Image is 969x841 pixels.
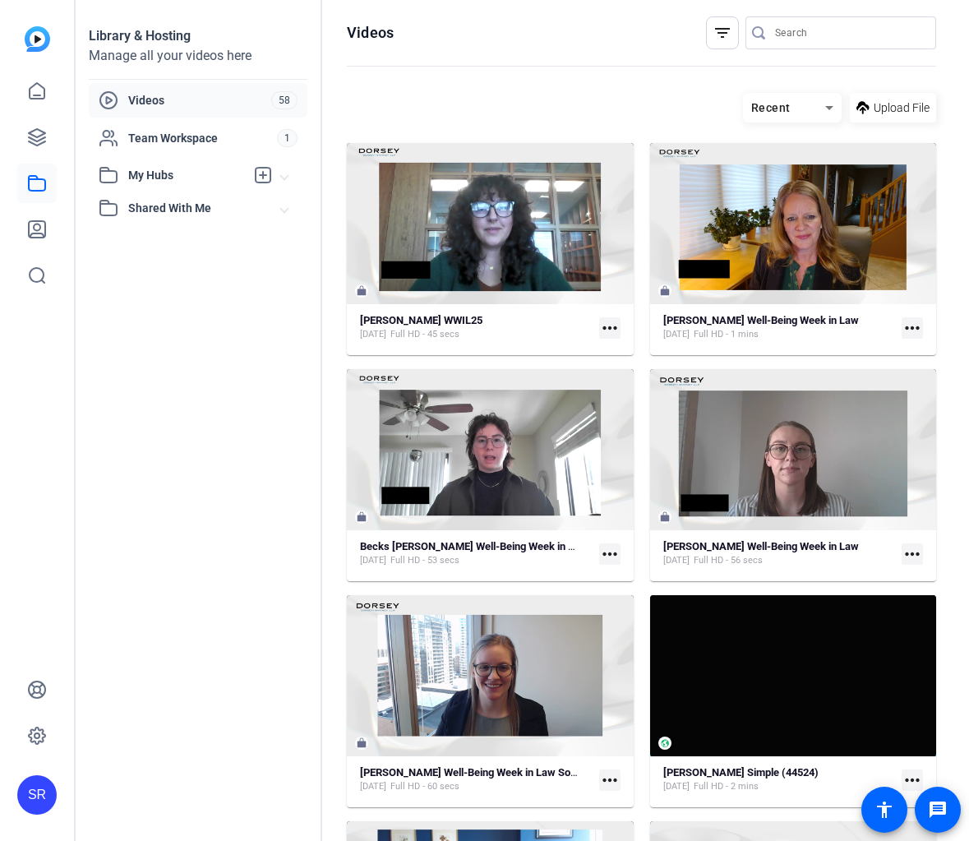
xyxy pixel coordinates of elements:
[663,540,896,567] a: [PERSON_NAME] Well-Being Week in Law[DATE]Full HD - 56 secs
[663,328,690,341] span: [DATE]
[360,314,593,341] a: [PERSON_NAME] WWIL25[DATE]Full HD - 45 secs
[89,192,307,224] mat-expansion-panel-header: Shared With Me
[360,540,593,567] a: Becks [PERSON_NAME] Well-Being Week in Law 2025[DATE]Full HD - 53 secs
[902,543,923,565] mat-icon: more_horiz
[663,554,690,567] span: [DATE]
[663,766,819,779] strong: [PERSON_NAME] Simple (44524)
[89,46,307,66] div: Manage all your videos here
[277,129,298,147] span: 1
[128,167,245,184] span: My Hubs
[874,800,894,820] mat-icon: accessibility
[874,99,930,117] span: Upload File
[360,554,386,567] span: [DATE]
[850,93,936,122] button: Upload File
[25,26,50,52] img: blue-gradient.svg
[902,769,923,791] mat-icon: more_horiz
[390,328,459,341] span: Full HD - 45 secs
[663,540,859,552] strong: [PERSON_NAME] Well-Being Week in Law
[390,780,459,793] span: Full HD - 60 secs
[128,130,277,146] span: Team Workspace
[928,800,948,820] mat-icon: message
[599,769,621,791] mat-icon: more_horiz
[89,159,307,192] mat-expansion-panel-header: My Hubs
[663,314,896,341] a: [PERSON_NAME] Well-Being Week in Law[DATE]Full HD - 1 mins
[751,101,791,114] span: Recent
[663,314,859,326] strong: [PERSON_NAME] Well-Being Week in Law
[360,328,386,341] span: [DATE]
[694,328,759,341] span: Full HD - 1 mins
[713,23,732,43] mat-icon: filter_list
[599,543,621,565] mat-icon: more_horiz
[128,92,271,109] span: Videos
[17,775,57,815] div: SR
[663,766,896,793] a: [PERSON_NAME] Simple (44524)[DATE]Full HD - 2 mins
[360,540,613,552] strong: Becks [PERSON_NAME] Well-Being Week in Law 2025
[360,766,593,793] a: [PERSON_NAME] Well-Being Week in Law Social[DATE]Full HD - 60 secs
[271,91,298,109] span: 58
[775,23,923,43] input: Search
[390,554,459,567] span: Full HD - 53 secs
[663,780,690,793] span: [DATE]
[347,23,394,43] h1: Videos
[89,26,307,46] div: Library & Hosting
[128,200,281,217] span: Shared With Me
[360,766,587,779] strong: [PERSON_NAME] Well-Being Week in Law Social
[360,780,386,793] span: [DATE]
[360,314,482,326] strong: [PERSON_NAME] WWIL25
[599,317,621,339] mat-icon: more_horiz
[694,554,763,567] span: Full HD - 56 secs
[902,317,923,339] mat-icon: more_horiz
[694,780,759,793] span: Full HD - 2 mins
